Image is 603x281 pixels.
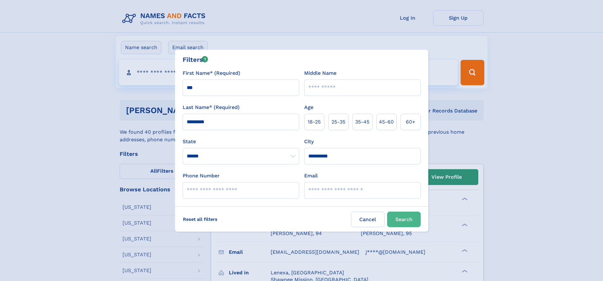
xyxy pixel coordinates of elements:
[179,212,222,227] label: Reset all filters
[351,212,385,227] label: Cancel
[406,118,415,126] span: 60+
[304,104,313,111] label: Age
[308,118,321,126] span: 18‑25
[183,104,240,111] label: Last Name* (Required)
[183,69,240,77] label: First Name* (Required)
[183,138,299,145] label: State
[387,212,421,227] button: Search
[183,55,208,64] div: Filters
[304,69,336,77] label: Middle Name
[183,172,220,180] label: Phone Number
[331,118,345,126] span: 25‑35
[304,172,318,180] label: Email
[379,118,394,126] span: 45‑60
[355,118,369,126] span: 35‑45
[304,138,314,145] label: City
